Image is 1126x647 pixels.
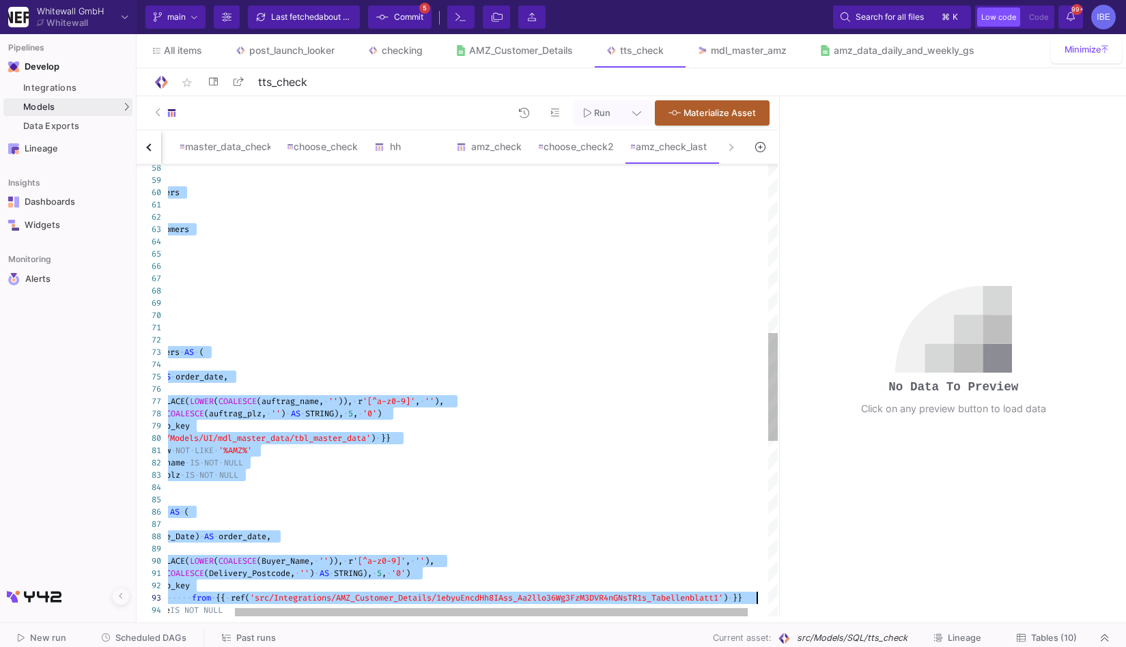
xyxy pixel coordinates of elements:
[300,407,305,420] span: ·
[203,605,223,616] span: NULL
[1091,5,1116,29] div: IBE
[214,469,219,481] span: ·
[153,74,170,91] img: Logo
[216,592,225,603] span: {{
[137,444,161,457] div: 81
[538,144,544,149] img: SQL-Model type child icon
[1087,5,1116,29] button: IBE
[23,102,55,113] span: Models
[320,568,329,579] span: AS
[184,605,199,616] span: NOT
[733,592,742,603] span: }}
[257,556,314,566] span: (Buyer_Name,
[137,346,161,358] div: 73
[469,45,573,56] div: AMZ_Customer_Details
[137,592,161,604] div: 93
[171,444,175,457] span: ·
[1031,633,1077,643] span: Tables (10)
[137,432,161,444] div: 80
[573,100,621,126] button: Run
[713,631,772,644] span: Current asset:
[115,633,186,643] span: Scheduled DAGs
[137,186,161,199] div: 60
[137,493,161,506] div: 85
[167,7,186,27] span: main
[195,469,199,481] span: ·
[1029,12,1048,22] span: Code
[420,395,425,407] span: ·
[25,197,113,207] div: Dashboards
[266,407,271,420] span: ·
[190,444,195,457] span: ·
[406,568,410,579] span: )
[166,568,204,579] span: COALESCE
[377,408,382,419] span: )
[367,45,379,57] img: Tab icon
[271,7,353,27] div: Last fetched
[425,396,434,407] span: ''
[953,9,958,25] span: k
[489,592,723,603] span: 8IAss_Aa2llo36Wg3FzM3DVR4nGNsTR1s_Tabellenblatt1'
[456,142,466,152] img: SQL-Model type child icon
[190,396,214,407] span: LOWER
[376,432,380,444] span: ·
[723,592,728,603] span: )
[319,12,387,22] span: about 5 hours ago
[382,45,423,56] div: checking
[861,401,1046,416] div: Click on any preview button to load data
[3,268,132,291] a: Navigation iconAlerts
[137,457,161,469] div: 82
[184,506,189,517] span: (
[328,556,343,566] span: )),
[137,543,161,555] div: 89
[410,555,415,567] span: ·
[164,45,202,56] span: All items
[199,457,204,469] span: ·
[372,567,377,579] span: ·
[655,100,770,126] button: Materialize Asset
[371,433,376,444] span: )
[25,61,45,72] div: Develop
[358,407,363,420] span: ·
[594,108,610,118] span: Run
[271,408,281,419] span: ''
[219,556,257,566] span: COALESCE
[137,235,161,248] div: 64
[137,383,161,395] div: 76
[137,248,161,260] div: 65
[8,273,20,285] img: Navigation icon
[3,138,132,160] a: Navigation iconLineage
[137,604,161,616] div: 94
[137,371,161,383] div: 75
[137,481,161,493] div: 84
[180,141,270,152] div: master_data_check
[225,592,230,604] span: ·
[137,297,161,309] div: 69
[3,117,132,135] a: Data Exports
[204,531,214,542] span: AS
[300,568,309,579] span: ''
[137,407,161,420] div: 78
[137,555,161,567] div: 90
[977,8,1020,27] button: Low code
[185,457,190,469] span: ·
[192,592,211,603] span: from
[377,568,382,579] span: 5
[938,9,963,25] button: ⌘k
[219,531,271,542] span: order_date,
[606,45,617,57] img: Tab icon
[391,568,406,579] span: '0'
[249,45,335,56] div: post_launch_looker
[797,631,907,644] span: src/Models/SQL/tts_check
[187,592,192,604] span: ·
[895,286,1012,373] img: no-data.svg
[219,445,252,456] span: '%AMZ%'
[185,470,195,480] span: IS
[309,568,314,579] span: )
[3,79,132,97] a: Integrations
[224,457,243,468] span: NULL
[248,5,360,29] button: Last fetchedabout 5 hours ago
[328,396,338,407] span: ''
[942,9,950,25] span: ⌘
[406,556,410,566] span: ,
